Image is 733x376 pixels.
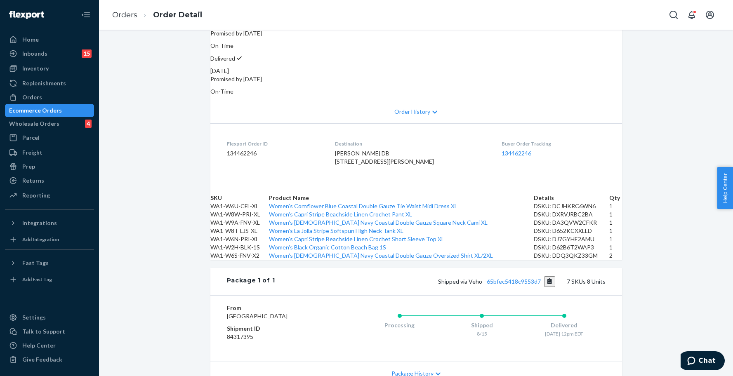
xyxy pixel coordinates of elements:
a: 65bfec5418c9553d7 [487,278,541,285]
div: 15 [82,49,92,58]
button: Open Search Box [665,7,682,23]
td: 2 [609,251,622,260]
div: Orders [22,93,42,101]
th: SKU [210,194,269,202]
a: 134462246 [502,150,531,157]
span: [PERSON_NAME] DB [STREET_ADDRESS][PERSON_NAME] [335,150,434,165]
td: WA1-W8W-PRI-XL [210,210,269,219]
div: Integrations [22,219,57,227]
button: Open notifications [684,7,700,23]
button: Give Feedback [5,353,94,366]
td: WA1-W8T-LJS-XL [210,227,269,235]
button: Copy tracking number [544,276,555,287]
span: Help Center [717,167,733,209]
a: Prep [5,160,94,173]
dt: Buyer Order Tracking [502,140,606,147]
a: Inventory [5,62,94,75]
a: Orders [112,10,137,19]
a: Home [5,33,94,46]
td: WA1-W9A-FNV-XL [210,219,269,227]
span: Order History [394,108,430,116]
td: 1 [609,235,622,243]
iframe: Opens a widget where you can chat to one of our agents [681,351,725,372]
button: Fast Tags [5,256,94,270]
span: Shipped via Veho [438,278,555,285]
button: Close Navigation [78,7,94,23]
p: On-Time [210,87,622,96]
div: Reporting [22,191,50,200]
td: 1 [609,243,622,251]
dt: Shipment ID [227,324,325,333]
span: [GEOGRAPHIC_DATA] [227,313,288,320]
th: Details [534,194,609,202]
a: Women's [DEMOGRAPHIC_DATA] Navy Coastal Double Gauze Oversized Shirt XL/2XL [269,252,493,259]
div: Replenishments [22,79,66,87]
div: DSKU: DJ7GYHE2AMU [534,235,609,243]
dd: 84317395 [227,333,325,341]
a: Wholesale Orders4 [5,117,94,130]
dd: 134462246 [227,149,322,157]
a: Orders [5,91,94,104]
div: Inbounds [22,49,47,58]
div: Prep [22,162,35,171]
div: Home [22,35,39,44]
div: 8/15 [441,330,523,337]
div: 4 [85,120,92,128]
div: Give Feedback [22,355,62,364]
a: Reporting [5,189,94,202]
a: Women's [DEMOGRAPHIC_DATA] Navy Coastal Double Gauze Square Neck Cami XL [269,219,488,226]
a: Order Detail [153,10,202,19]
p: Delivered [210,54,622,63]
td: 1 [609,227,622,235]
th: Qty [609,194,622,202]
p: On-Time [210,42,622,50]
div: Returns [22,176,44,185]
div: Package 1 of 1 [227,276,275,287]
a: Parcel [5,131,94,144]
div: Parcel [22,134,40,142]
div: Help Center [22,341,56,350]
a: Replenishments [5,77,94,90]
a: Women's Cornflower Blue Coastal Double Gauze Tie Waist Midi Dress XL [269,202,457,209]
th: Product Name [269,194,533,202]
a: Women's Black Organic Cotton Beach Bag 1S [269,244,386,251]
div: DSKU: DDQ3QKZ33GM [534,251,609,260]
div: Inventory [22,64,49,73]
td: 1 [609,219,622,227]
div: Settings [22,313,46,322]
td: 1 [609,202,622,210]
div: 7 SKUs 8 Units [275,276,605,287]
button: Integrations [5,216,94,230]
dt: Flexport Order ID [227,140,322,147]
div: DSKU: DXRVJRBC2BA [534,210,609,219]
a: Inbounds15 [5,47,94,60]
td: 1 [609,210,622,219]
div: Shipped [441,321,523,329]
div: Processing [358,321,441,329]
div: Freight [22,148,42,157]
div: DSKU: D62B6T2WAP3 [534,243,609,251]
a: Help Center [5,339,94,352]
div: [DATE] 12pm EDT [523,330,606,337]
div: Talk to Support [22,327,65,336]
button: Open account menu [702,7,718,23]
div: [DATE] [210,67,622,75]
td: WA1-W6N-PRI-XL [210,235,269,243]
a: Settings [5,311,94,324]
td: WA1-W6S-FNV-X2 [210,251,269,260]
a: Add Integration [5,233,94,246]
a: Women's Capri Stripe Beachside Linen Crochet Short Sleeve Top XL [269,235,444,242]
button: Talk to Support [5,325,94,338]
dt: Destination [335,140,488,147]
div: DSKU: DCJHKRC6WN6 [534,202,609,210]
td: WA1-W2H-BLK-1S [210,243,269,251]
div: Ecommerce Orders [9,106,62,115]
div: DSKU: DA3QVW2CFKR [534,219,609,227]
dt: From [227,304,325,312]
p: Promised by [DATE] [210,75,622,83]
ol: breadcrumbs [106,3,209,27]
div: DSKU: D652KCXXLLD [534,227,609,235]
div: Add Fast Tag [22,276,52,283]
p: Promised by [DATE] [210,29,622,38]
